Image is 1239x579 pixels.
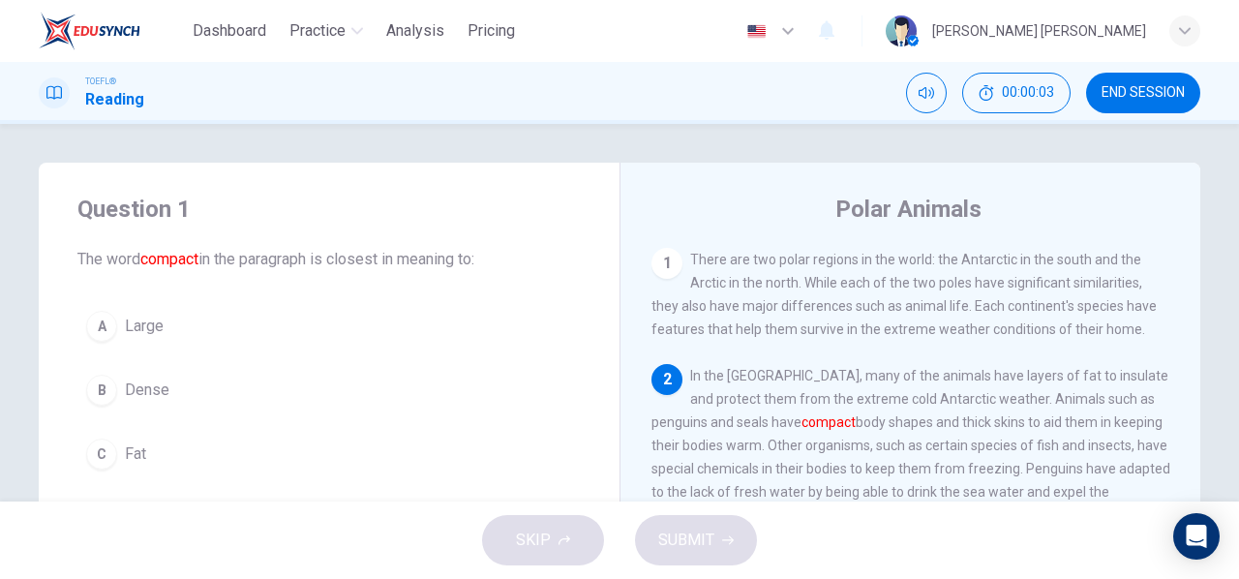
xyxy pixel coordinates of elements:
div: Mute [906,73,947,113]
h4: Polar Animals [835,194,982,225]
div: Hide [962,73,1071,113]
button: END SESSION [1086,73,1200,113]
button: ALarge [77,302,581,350]
button: Dashboard [185,14,274,48]
span: There are two polar regions in the world: the Antarctic in the south and the Arctic in the north.... [651,252,1157,337]
div: A [86,311,117,342]
button: Analysis [378,14,452,48]
h1: Reading [85,88,144,111]
div: B [86,375,117,406]
span: The word in the paragraph is closest in meaning to: [77,248,581,271]
h4: Question 1 [77,194,581,225]
a: EduSynch logo [39,12,185,50]
span: Fat [125,442,146,466]
font: compact [140,250,198,268]
div: C [86,439,117,470]
span: In the [GEOGRAPHIC_DATA], many of the animals have layers of fat to insulate and protect them fro... [651,368,1170,523]
img: Profile picture [886,15,917,46]
span: Large [125,315,164,338]
div: [PERSON_NAME] [PERSON_NAME] [932,19,1146,43]
button: BDense [77,366,581,414]
img: en [744,24,769,39]
div: 2 [651,364,682,395]
button: CFat [77,430,581,478]
span: TOEFL® [85,75,116,88]
span: Practice [289,19,346,43]
img: EduSynch logo [39,12,140,50]
span: Analysis [386,19,444,43]
span: Dense [125,379,169,402]
span: Dashboard [193,19,266,43]
span: END SESSION [1102,85,1185,101]
span: Pricing [468,19,515,43]
button: Practice [282,14,371,48]
button: DWarm [77,494,581,542]
font: compact [801,414,856,430]
button: 00:00:03 [962,73,1071,113]
div: 1 [651,248,682,279]
button: Pricing [460,14,523,48]
div: Open Intercom Messenger [1173,513,1220,560]
span: 00:00:03 [1002,85,1054,101]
